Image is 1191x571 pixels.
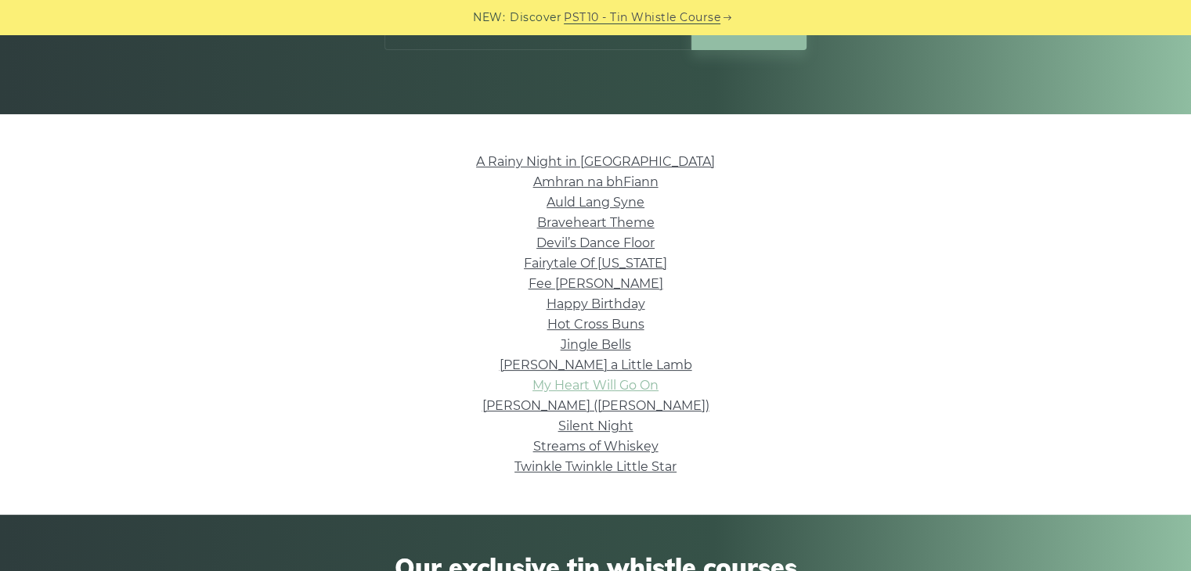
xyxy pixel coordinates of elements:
[558,418,633,433] a: Silent Night
[537,215,655,230] a: Braveheart Theme
[547,195,644,210] a: Auld Lang Syne
[561,337,631,352] a: Jingle Bells
[529,276,663,291] a: Fee [PERSON_NAME]
[532,378,659,393] a: My Heart Will Go On
[533,174,659,189] a: Amhran na bhFiann
[473,9,505,27] span: NEW:
[536,235,655,250] a: Devil’s Dance Floor
[524,256,667,271] a: Fairytale Of [US_STATE]
[510,9,561,27] span: Discover
[514,459,677,474] a: Twinkle Twinkle Little Star
[482,398,709,413] a: [PERSON_NAME] ([PERSON_NAME])
[547,317,644,332] a: Hot Cross Buns
[564,9,720,27] a: PST10 - Tin Whistle Course
[500,357,692,372] a: [PERSON_NAME] a Little Lamb
[476,154,715,169] a: A Rainy Night in [GEOGRAPHIC_DATA]
[533,439,659,454] a: Streams of Whiskey
[547,296,645,311] a: Happy Birthday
